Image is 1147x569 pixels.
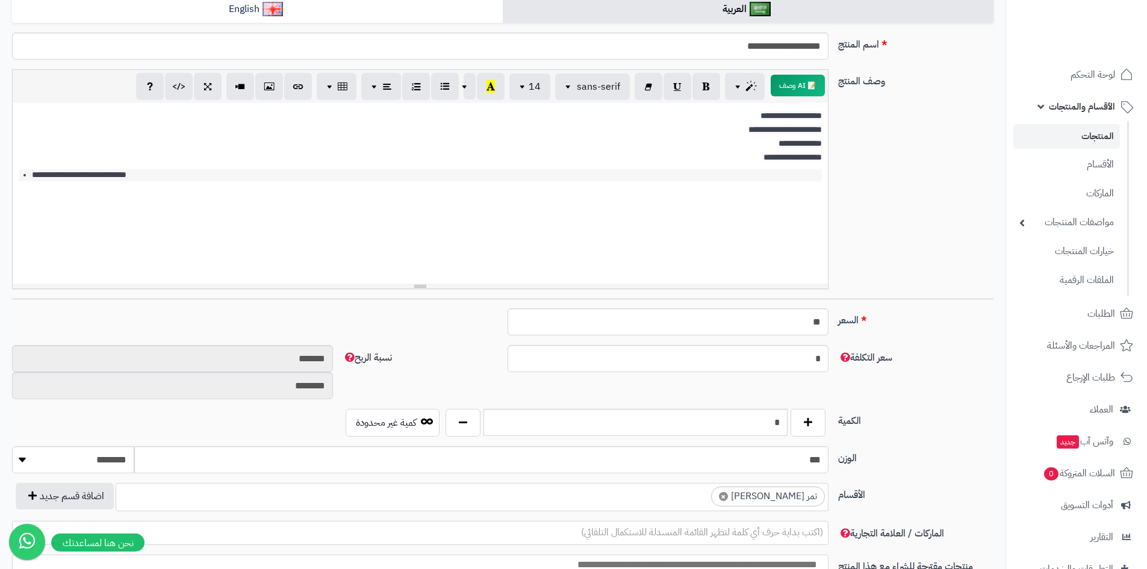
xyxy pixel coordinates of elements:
[1013,523,1140,552] a: التقارير
[1013,427,1140,456] a: وآتس آبجديد
[1013,210,1120,235] a: مواصفات المنتجات
[1065,34,1136,59] img: logo-2.png
[1013,60,1140,89] a: لوحة التحكم
[771,75,825,96] button: 📝 AI وصف
[343,350,392,365] span: نسبة الربح
[750,2,771,16] img: العربية
[711,487,825,506] li: تمر الضميد
[1013,491,1140,520] a: أدوات التسويق
[1013,181,1120,207] a: الماركات
[577,79,620,94] span: sans-serif
[1013,124,1120,149] a: المنتجات
[581,525,823,539] span: (اكتب بداية حرف أي كلمة لتظهر القائمة المنسدلة للاستكمال التلقائي)
[838,526,944,541] span: الماركات / العلامة التجارية
[833,409,998,428] label: الكمية
[16,483,114,509] button: اضافة قسم جديد
[509,73,550,100] button: 14
[1047,337,1115,354] span: المراجعات والأسئلة
[719,492,728,501] span: ×
[1071,66,1115,83] span: لوحة التحكم
[1013,331,1140,360] a: المراجعات والأسئلة
[1066,369,1115,386] span: طلبات الإرجاع
[1090,401,1113,418] span: العملاء
[1013,152,1120,178] a: الأقسام
[1055,433,1113,450] span: وآتس آب
[1043,465,1115,482] span: السلات المتروكة
[833,446,998,465] label: الوزن
[1049,98,1115,115] span: الأقسام والمنتجات
[1013,395,1140,424] a: العملاء
[263,2,284,16] img: English
[833,33,998,52] label: اسم المنتج
[1013,299,1140,328] a: الطلبات
[833,483,998,502] label: الأقسام
[1061,497,1113,514] span: أدوات التسويق
[838,350,892,365] span: سعر التكلفة
[1087,305,1115,322] span: الطلبات
[1044,467,1058,480] span: 0
[529,79,541,94] span: 14
[1013,267,1120,293] a: الملفات الرقمية
[1013,459,1140,488] a: السلات المتروكة0
[833,308,998,328] label: السعر
[1090,529,1113,546] span: التقارير
[833,69,998,89] label: وصف المنتج
[1013,238,1120,264] a: خيارات المنتجات
[1013,363,1140,392] a: طلبات الإرجاع
[555,73,630,100] button: sans-serif
[1057,435,1079,449] span: جديد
